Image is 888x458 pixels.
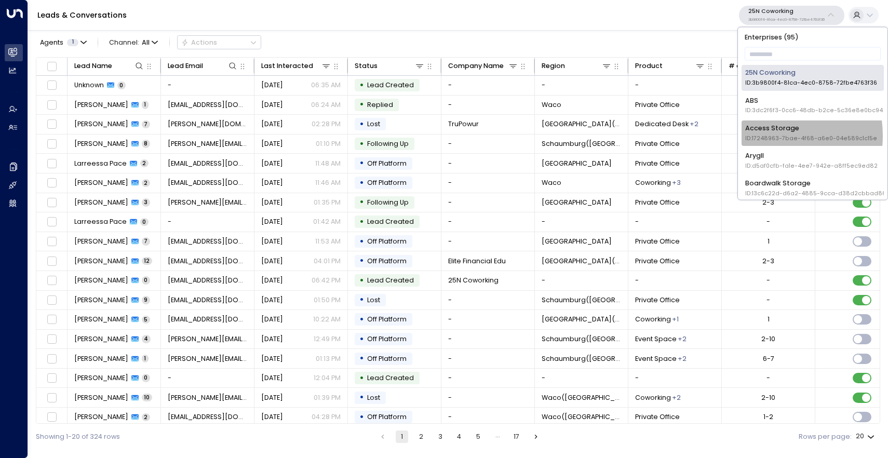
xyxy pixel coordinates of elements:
[142,296,150,304] span: 9
[441,232,535,251] td: -
[762,198,774,207] div: 2-3
[46,216,58,228] span: Toggle select row
[761,393,775,402] div: 2-10
[441,388,535,407] td: -
[367,334,407,343] span: Off Platform
[261,334,283,344] span: Sep 29, 2025
[261,60,313,72] div: Last Interacted
[74,315,128,324] span: Adesh Pansuriya
[542,159,612,168] span: Geneva
[530,430,542,443] button: Go to next page
[142,374,150,382] span: 0
[635,315,671,324] span: Coworking
[748,18,825,22] p: 3b9800f4-81ca-4ec0-8758-72fbe4763f36
[261,178,283,187] span: Oct 09, 2025
[745,68,877,87] div: 25N Coworking
[745,106,883,115] span: ID: 3dc2f6f3-0cc6-48db-b2ce-5c36e8e0bc94
[535,271,628,290] td: -
[856,429,877,443] div: 20
[168,237,248,246] span: shelby@rootedresiliencewc.com
[168,60,203,72] div: Lead Email
[745,178,886,197] div: Boardwalk Storage
[359,194,364,210] div: •
[441,408,535,427] td: -
[768,315,770,324] div: 1
[142,276,150,284] span: 0
[359,175,364,191] div: •
[359,331,364,347] div: •
[367,159,407,168] span: Off Platform
[745,189,886,197] span: ID: 13c6c22d-d6a2-4885-9cca-d38d2cbbad86
[359,97,364,113] div: •
[312,412,341,422] p: 04:28 PM
[635,60,663,72] div: Product
[311,100,341,110] p: 06:24 AM
[635,257,680,266] span: Private Office
[542,315,622,324] span: Frisco(TX)
[367,354,407,363] span: Off Platform
[678,334,687,344] div: Meeting Room,Meeting Room / Event Space
[441,134,535,154] td: -
[168,393,248,402] span: jurijs@effodio.com
[161,76,254,95] td: -
[46,157,58,169] span: Toggle select row
[535,76,628,95] td: -
[359,370,364,386] div: •
[74,80,104,90] span: Unknown
[367,315,407,324] span: Off Platform
[142,140,150,147] span: 8
[261,373,283,383] span: Sep 26, 2025
[261,139,283,149] span: Oct 10, 2025
[312,276,341,285] p: 06:42 PM
[799,432,852,442] label: Rows per page:
[177,35,261,49] div: Button group with a nested menu
[74,60,145,72] div: Lead Name
[542,393,622,402] span: Waco(TX)
[168,139,248,149] span: catherine.bilous@gmail.com
[46,333,58,345] span: Toggle select row
[314,257,341,266] p: 04:01 PM
[142,237,150,245] span: 7
[168,276,248,285] span: sloane@25ncoworking.com
[396,430,408,443] button: page 1
[441,76,535,95] td: -
[367,393,380,402] span: Lost
[46,236,58,248] span: Toggle select row
[367,198,409,207] span: Following Up
[315,178,341,187] p: 11:46 AM
[168,198,248,207] span: katie.poole@data-axle.com
[542,60,612,72] div: Region
[168,412,248,422] span: mbruce@mainstayins.com
[441,291,535,310] td: -
[168,257,248,266] span: ed@elitefinancialedu.com
[367,119,380,128] span: Lost
[542,119,622,129] span: Frisco(TX)
[181,38,217,47] div: Actions
[261,119,283,129] span: Oct 10, 2025
[142,355,149,362] span: 1
[105,36,162,49] span: Channel:
[745,79,877,87] span: ID: 3b9800f4-81ca-4ec0-8758-72fbe4763f36
[415,430,427,443] button: Go to page 2
[74,373,128,383] span: Sean Grim
[745,161,878,170] span: ID: d5af0cfb-fa1e-4ee7-942e-a8ff5ec9ed82
[441,310,535,329] td: -
[46,99,58,111] span: Toggle select row
[441,349,535,368] td: -
[140,218,149,226] span: 0
[745,96,883,115] div: ABS
[314,334,341,344] p: 12:49 PM
[261,295,283,305] span: Sep 30, 2025
[142,101,149,109] span: 1
[46,60,58,72] span: Toggle select all
[542,295,622,305] span: Schaumburg(IL)
[690,119,698,129] div: Meeting Room,Private Office
[448,119,479,129] span: TruPowur
[261,159,283,168] span: Oct 09, 2025
[46,353,58,365] span: Toggle select row
[314,198,341,207] p: 01:35 PM
[542,139,622,149] span: Schaumburg(IL)
[672,315,679,324] div: Dedicated Desk
[359,116,364,132] div: •
[142,335,151,343] span: 4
